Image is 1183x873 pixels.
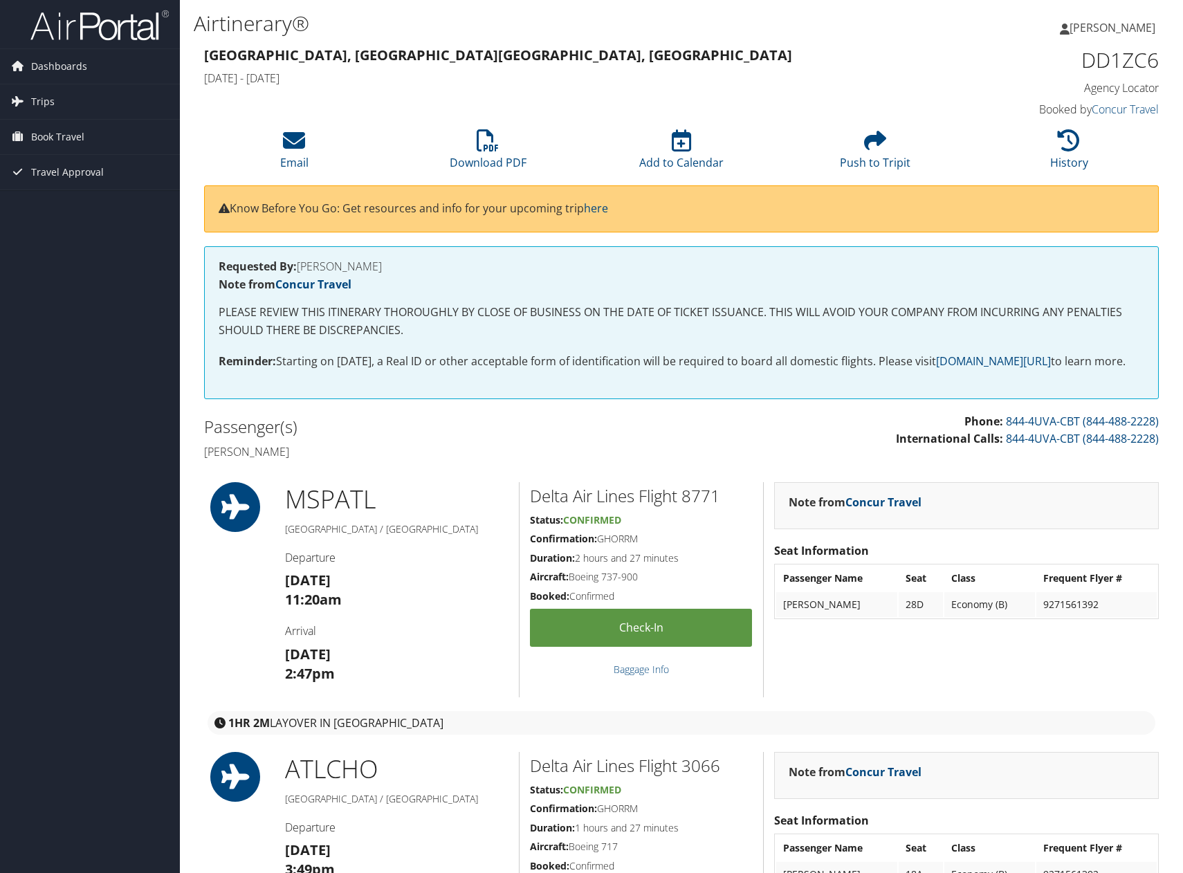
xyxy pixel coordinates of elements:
strong: Aircraft: [530,570,569,583]
div: layover in [GEOGRAPHIC_DATA] [208,711,1155,735]
th: Seat [899,566,944,591]
h4: [PERSON_NAME] [219,261,1144,272]
a: Check-in [530,609,753,647]
td: [PERSON_NAME] [776,592,897,617]
span: Dashboards [31,49,87,84]
a: Baggage Info [614,663,669,676]
th: Frequent Flyer # [1036,836,1157,861]
th: Class [944,566,1035,591]
h4: Agency Locator [936,80,1159,95]
a: Add to Calendar [639,137,724,170]
th: Class [944,836,1035,861]
a: [PERSON_NAME] [1060,7,1169,48]
h5: [GEOGRAPHIC_DATA] / [GEOGRAPHIC_DATA] [285,792,508,806]
strong: Confirmation: [530,802,597,815]
strong: 1HR 2M [228,715,270,730]
p: Starting on [DATE], a Real ID or other acceptable form of identification will be required to boar... [219,353,1144,371]
a: Push to Tripit [840,137,910,170]
h5: Confirmed [530,859,753,873]
h5: [GEOGRAPHIC_DATA] / [GEOGRAPHIC_DATA] [285,522,508,536]
h5: 1 hours and 27 minutes [530,821,753,835]
strong: 11:20am [285,590,342,609]
a: 844-4UVA-CBT (844-488-2228) [1006,431,1159,446]
th: Passenger Name [776,566,897,591]
strong: International Calls: [896,431,1003,446]
strong: Aircraft: [530,840,569,853]
h2: Delta Air Lines Flight 8771 [530,484,753,508]
strong: Duration: [530,551,575,564]
a: [DOMAIN_NAME][URL] [936,353,1051,369]
strong: Requested By: [219,259,297,274]
a: Concur Travel [845,764,921,780]
h1: ATL CHO [285,752,508,787]
span: Confirmed [563,513,621,526]
strong: Seat Information [774,813,869,828]
h4: Booked by [936,102,1159,117]
a: here [584,201,608,216]
h4: [PERSON_NAME] [204,444,671,459]
th: Frequent Flyer # [1036,566,1157,591]
h4: Arrival [285,623,508,638]
td: 28D [899,592,944,617]
td: Economy (B) [944,592,1035,617]
span: Confirmed [563,783,621,796]
h5: GHORRM [530,802,753,816]
h1: MSP ATL [285,482,508,517]
strong: Booked: [530,859,569,872]
span: Travel Approval [31,155,104,190]
span: Trips [31,84,55,119]
a: Concur Travel [845,495,921,510]
td: 9271561392 [1036,592,1157,617]
strong: Seat Information [774,543,869,558]
strong: Note from [219,277,351,292]
strong: Status: [530,513,563,526]
p: Know Before You Go: Get resources and info for your upcoming trip [219,200,1144,218]
img: airportal-logo.png [30,9,169,42]
h4: Departure [285,550,508,565]
strong: Confirmation: [530,532,597,545]
a: Email [280,137,309,170]
h1: Airtinerary® [194,9,844,38]
span: Book Travel [31,120,84,154]
h5: GHORRM [530,532,753,546]
h5: 2 hours and 27 minutes [530,551,753,565]
h5: Confirmed [530,589,753,603]
th: Passenger Name [776,836,897,861]
strong: Booked: [530,589,569,603]
strong: Phone: [964,414,1003,429]
a: Concur Travel [275,277,351,292]
strong: [GEOGRAPHIC_DATA], [GEOGRAPHIC_DATA] [GEOGRAPHIC_DATA], [GEOGRAPHIC_DATA] [204,46,792,64]
strong: Note from [789,495,921,510]
strong: [DATE] [285,645,331,663]
strong: [DATE] [285,840,331,859]
a: Concur Travel [1092,102,1159,117]
a: History [1050,137,1088,170]
strong: Duration: [530,821,575,834]
a: Download PDF [450,137,526,170]
strong: Note from [789,764,921,780]
strong: 2:47pm [285,664,335,683]
h5: Boeing 737-900 [530,570,753,584]
h4: [DATE] - [DATE] [204,71,915,86]
h2: Passenger(s) [204,415,671,439]
span: [PERSON_NAME] [1070,20,1155,35]
h5: Boeing 717 [530,840,753,854]
th: Seat [899,836,944,861]
p: PLEASE REVIEW THIS ITINERARY THOROUGHLY BY CLOSE OF BUSINESS ON THE DATE OF TICKET ISSUANCE. THIS... [219,304,1144,339]
strong: Reminder: [219,353,276,369]
h2: Delta Air Lines Flight 3066 [530,754,753,778]
strong: [DATE] [285,571,331,589]
strong: Status: [530,783,563,796]
a: 844-4UVA-CBT (844-488-2228) [1006,414,1159,429]
h1: DD1ZC6 [936,46,1159,75]
h4: Departure [285,820,508,835]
